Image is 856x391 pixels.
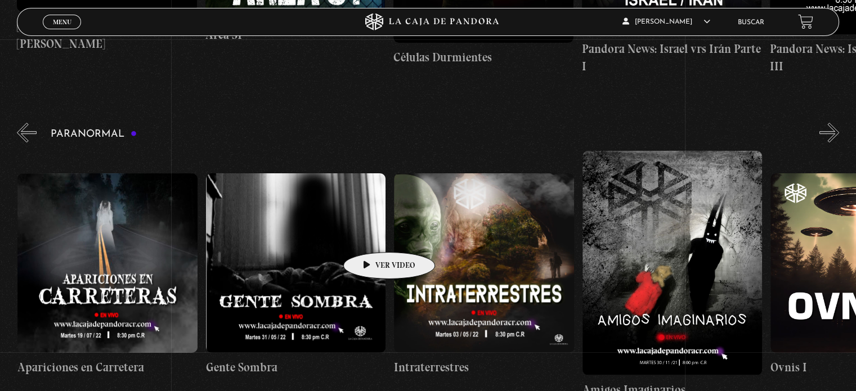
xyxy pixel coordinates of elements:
[394,358,573,376] h4: Intraterrestres
[738,19,764,26] a: Buscar
[49,28,75,36] span: Cerrar
[393,48,573,66] h4: Células Durmientes
[819,123,839,142] button: Next
[53,19,71,25] span: Menu
[622,19,710,25] span: [PERSON_NAME]
[17,17,196,53] h4: [PERSON_NAME] / [PERSON_NAME]
[798,14,813,29] a: View your shopping cart
[17,123,37,142] button: Previous
[206,358,386,376] h4: Gente Sombra
[582,40,761,75] h4: Pandora News: Israel vrs Irán Parte I
[51,129,137,140] h3: Paranormal
[17,358,197,376] h4: Apariciones en Carretera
